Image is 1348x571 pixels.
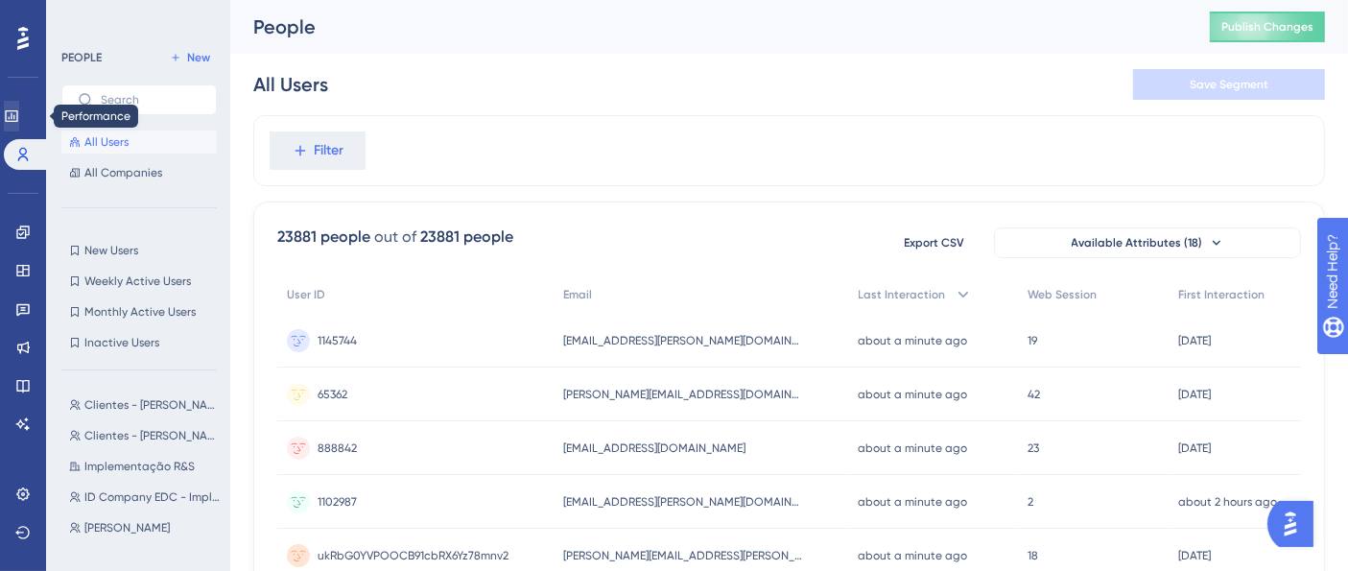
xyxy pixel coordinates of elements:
[1133,69,1325,100] button: Save Segment
[277,226,370,249] div: 23881 people
[563,287,592,302] span: Email
[1028,548,1038,563] span: 18
[84,428,221,443] span: Clientes - [PERSON_NAME] (hunting)
[563,440,745,456] span: [EMAIL_ADDRESS][DOMAIN_NAME]
[887,227,982,258] button: Export CSV
[61,239,217,262] button: New Users
[84,243,138,258] span: New Users
[318,333,357,348] span: 1145744
[84,520,170,535] span: [PERSON_NAME]
[1178,441,1211,455] time: [DATE]
[318,548,508,563] span: ukRbG0YVPOOCB91cbRX6Yz78mnv2
[859,334,968,347] time: about a minute ago
[253,13,1162,40] div: People
[287,287,325,302] span: User ID
[1028,287,1097,302] span: Web Session
[253,71,328,98] div: All Users
[420,226,513,249] div: 23881 people
[1178,388,1211,401] time: [DATE]
[61,331,217,354] button: Inactive Users
[61,516,228,539] button: [PERSON_NAME]
[270,131,366,170] button: Filter
[84,335,159,350] span: Inactive Users
[315,139,344,162] span: Filter
[1267,495,1325,553] iframe: UserGuiding AI Assistant Launcher
[859,495,968,509] time: about a minute ago
[859,388,968,401] time: about a minute ago
[61,300,217,323] button: Monthly Active Users
[563,387,803,402] span: [PERSON_NAME][EMAIL_ADDRESS][DOMAIN_NAME]
[318,387,347,402] span: 65362
[859,549,968,562] time: about a minute ago
[84,459,195,474] span: Implementação R&S
[163,46,217,69] button: New
[187,50,210,65] span: New
[1178,495,1277,509] time: about 2 hours ago
[1178,287,1265,302] span: First Interaction
[1072,235,1203,250] span: Available Attributes (18)
[61,424,228,447] button: Clientes - [PERSON_NAME] (hunting)
[84,274,191,289] span: Weekly Active Users
[84,489,221,505] span: ID Company EDC - Implementação
[563,333,803,348] span: [EMAIL_ADDRESS][PERSON_NAME][DOMAIN_NAME]
[101,93,201,107] input: Search
[859,441,968,455] time: about a minute ago
[61,50,102,65] div: PEOPLE
[563,548,803,563] span: [PERSON_NAME][EMAIL_ADDRESS][PERSON_NAME][DOMAIN_NAME]
[318,440,357,456] span: 888842
[563,494,803,510] span: [EMAIL_ADDRESS][PERSON_NAME][DOMAIN_NAME]
[61,455,228,478] button: Implementação R&S
[1210,12,1325,42] button: Publish Changes
[1190,77,1268,92] span: Save Segment
[84,304,196,320] span: Monthly Active Users
[61,486,228,509] button: ID Company EDC - Implementação
[318,494,357,510] span: 1102987
[61,161,217,184] button: All Companies
[84,134,129,150] span: All Users
[1178,334,1211,347] time: [DATE]
[45,5,120,28] span: Need Help?
[1028,440,1039,456] span: 23
[905,235,965,250] span: Export CSV
[84,165,162,180] span: All Companies
[1028,333,1037,348] span: 19
[374,226,416,249] div: out of
[61,270,217,293] button: Weekly Active Users
[61,393,228,416] button: Clientes - [PERSON_NAME] (selo)
[1028,494,1033,510] span: 2
[1178,549,1211,562] time: [DATE]
[61,131,217,154] button: All Users
[1028,387,1040,402] span: 42
[859,287,946,302] span: Last Interaction
[84,397,221,413] span: Clientes - [PERSON_NAME] (selo)
[994,227,1301,258] button: Available Attributes (18)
